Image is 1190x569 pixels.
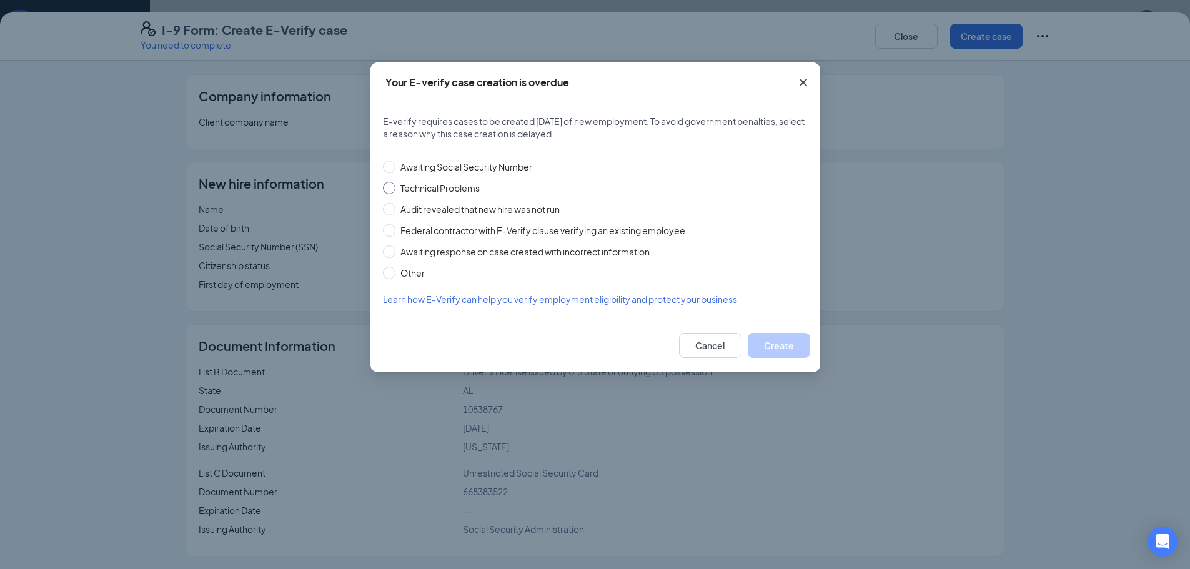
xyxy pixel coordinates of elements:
[1148,527,1178,557] div: Open Intercom Messenger
[383,292,808,306] a: Learn how E-Verify can help you verify employment eligibility and protect your business
[786,62,820,102] button: Close
[395,245,655,259] span: Awaiting response on case created with incorrect information
[395,224,690,237] span: Federal contractor with E-Verify clause verifying an existing employee
[383,115,808,140] span: E-verify requires cases to be created [DATE] of new employment. To avoid government penalties, se...
[395,160,537,174] span: Awaiting Social Security Number
[383,294,737,305] span: Learn how E-Verify can help you verify employment eligibility and protect your business
[395,181,485,195] span: Technical Problems
[796,75,811,90] svg: Cross
[395,202,565,216] span: Audit revealed that new hire was not run
[395,266,430,280] span: Other
[385,76,569,89] div: Your E-verify case creation is overdue
[679,333,741,358] button: Cancel
[748,333,810,358] button: Create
